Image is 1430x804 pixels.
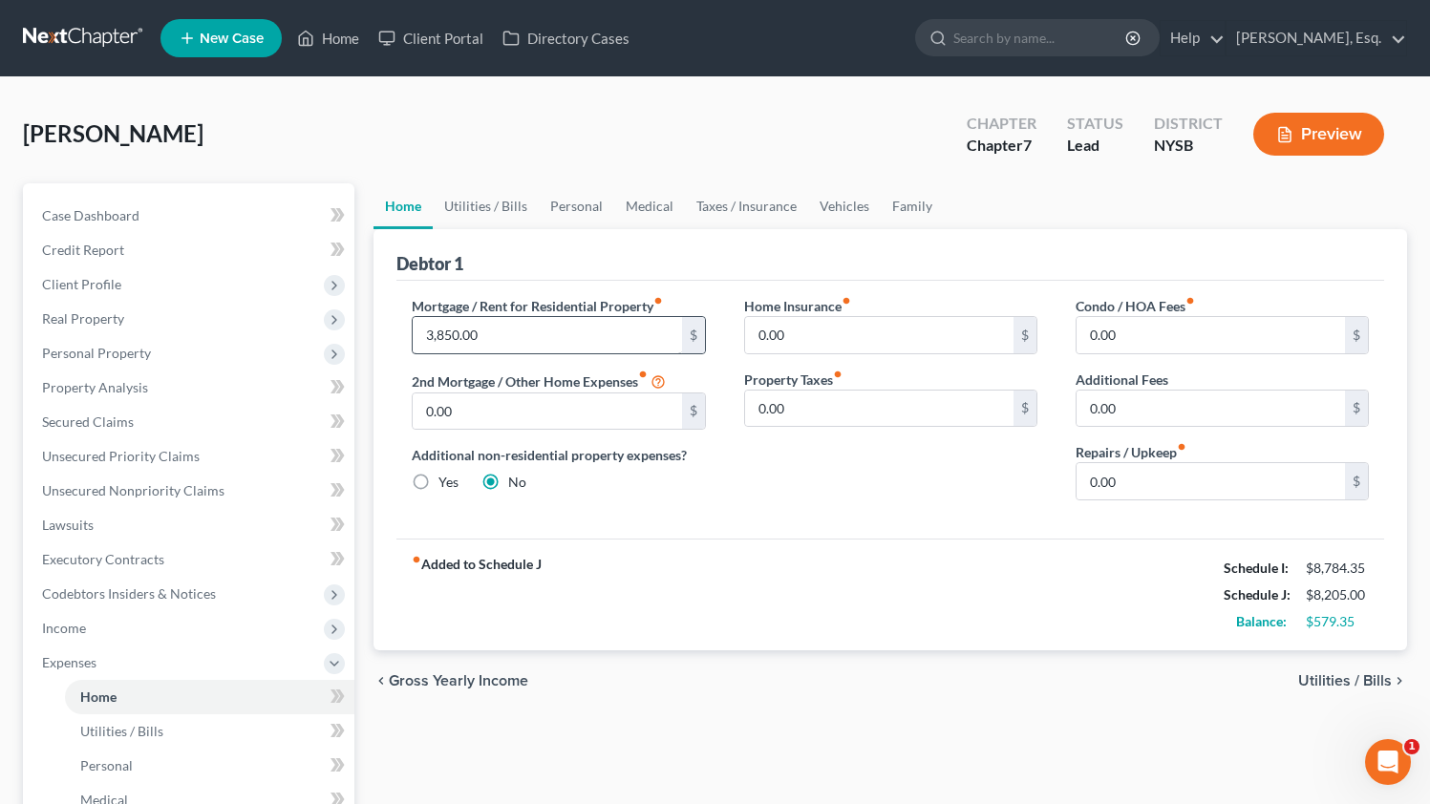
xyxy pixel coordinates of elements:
[682,317,705,353] div: $
[42,482,224,498] span: Unsecured Nonpriority Claims
[1298,673,1407,688] button: Utilities / Bills chevron_right
[413,317,681,353] input: --
[369,21,493,55] a: Client Portal
[200,32,264,46] span: New Case
[412,445,705,465] label: Additional non-residential property expenses?
[1224,586,1291,603] strong: Schedule J:
[1177,442,1186,452] i: fiber_manual_record
[433,183,539,229] a: Utilities / Bills
[27,474,354,508] a: Unsecured Nonpriority Claims
[27,233,354,267] a: Credit Report
[65,749,354,783] a: Personal
[1014,391,1036,427] div: $
[1067,113,1123,135] div: Status
[42,242,124,258] span: Credit Report
[1404,739,1419,754] span: 1
[42,276,121,292] span: Client Profile
[412,370,666,392] label: 2nd Mortgage / Other Home Expenses
[1224,560,1289,576] strong: Schedule I:
[42,413,134,430] span: Secured Claims
[1306,612,1369,631] div: $579.35
[1185,296,1195,306] i: fiber_manual_record
[27,370,354,405] a: Property Analysis
[1154,135,1223,157] div: NYSB
[1345,391,1368,427] div: $
[1392,673,1407,688] i: chevron_right
[80,723,163,739] span: Utilities / Bills
[23,119,203,147] span: [PERSON_NAME]
[42,379,148,395] span: Property Analysis
[42,654,96,670] span: Expenses
[412,296,663,316] label: Mortgage / Rent for Residential Property
[881,183,944,229] a: Family
[1236,613,1287,629] strong: Balance:
[1076,370,1168,390] label: Additional Fees
[1345,463,1368,499] div: $
[508,473,526,492] label: No
[967,135,1036,157] div: Chapter
[27,439,354,474] a: Unsecured Priority Claims
[539,183,614,229] a: Personal
[374,673,389,688] i: chevron_left
[1077,317,1345,353] input: --
[27,508,354,542] a: Lawsuits
[27,199,354,233] a: Case Dashboard
[374,673,528,688] button: chevron_left Gross Yearly Income
[1154,113,1223,135] div: District
[80,757,133,773] span: Personal
[389,673,528,688] span: Gross Yearly Income
[842,296,851,306] i: fiber_manual_record
[1306,585,1369,604] div: $8,205.00
[682,393,705,430] div: $
[374,183,433,229] a: Home
[396,252,463,275] div: Debtor 1
[80,688,117,705] span: Home
[42,207,139,223] span: Case Dashboard
[42,620,86,636] span: Income
[1014,317,1036,353] div: $
[412,555,421,564] i: fiber_manual_record
[1076,442,1186,462] label: Repairs / Upkeep
[1023,136,1032,154] span: 7
[42,345,151,361] span: Personal Property
[42,517,94,533] span: Lawsuits
[953,20,1128,55] input: Search by name...
[1227,21,1406,55] a: [PERSON_NAME], Esq.
[1345,317,1368,353] div: $
[27,542,354,577] a: Executory Contracts
[808,183,881,229] a: Vehicles
[744,296,851,316] label: Home Insurance
[1067,135,1123,157] div: Lead
[438,473,459,492] label: Yes
[1253,113,1384,156] button: Preview
[412,555,542,635] strong: Added to Schedule J
[744,370,843,390] label: Property Taxes
[685,183,808,229] a: Taxes / Insurance
[745,317,1014,353] input: --
[288,21,369,55] a: Home
[42,448,200,464] span: Unsecured Priority Claims
[967,113,1036,135] div: Chapter
[1161,21,1225,55] a: Help
[65,714,354,749] a: Utilities / Bills
[1365,739,1411,785] iframe: Intercom live chat
[1298,673,1392,688] span: Utilities / Bills
[638,370,648,379] i: fiber_manual_record
[1306,559,1369,578] div: $8,784.35
[745,391,1014,427] input: --
[42,310,124,327] span: Real Property
[833,370,843,379] i: fiber_manual_record
[653,296,663,306] i: fiber_manual_record
[65,680,354,714] a: Home
[1077,391,1345,427] input: --
[1077,463,1345,499] input: --
[493,21,639,55] a: Directory Cases
[413,393,681,430] input: --
[27,405,354,439] a: Secured Claims
[1076,296,1195,316] label: Condo / HOA Fees
[42,585,216,602] span: Codebtors Insiders & Notices
[42,551,164,567] span: Executory Contracts
[614,183,685,229] a: Medical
